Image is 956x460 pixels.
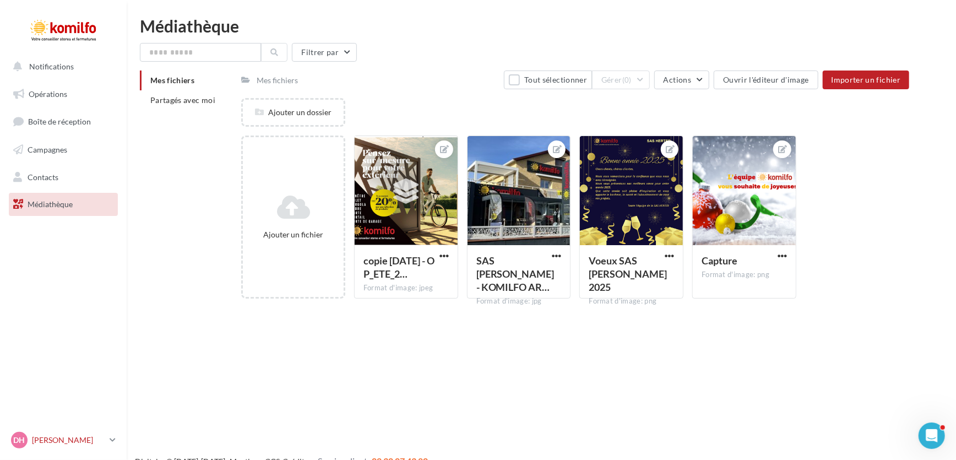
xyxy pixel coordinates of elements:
[29,89,67,99] span: Opérations
[28,199,73,209] span: Médiathèque
[7,110,120,133] a: Boîte de réception
[919,423,945,449] iframe: Intercom live chat
[832,75,901,84] span: Importer un fichier
[243,107,344,118] div: Ajouter un dossier
[7,138,120,161] a: Campagnes
[247,229,339,240] div: Ajouter un fichier
[7,166,120,189] a: Contacts
[150,95,215,105] span: Partagés avec moi
[363,255,434,280] span: copie 16-05-2025 - OP_ETE_2025_Affiche Vitrine_120x80_HD-page-001
[32,435,105,446] p: [PERSON_NAME]
[589,296,674,306] div: Format d'image: png
[589,255,667,293] span: Voeux SAS HERTER 2025
[476,296,562,306] div: Format d'image: jpg
[654,71,709,89] button: Actions
[14,435,25,446] span: DH
[702,255,737,267] span: Capture
[257,75,298,86] div: Mes fichiers
[150,75,194,85] span: Mes fichiers
[592,71,650,89] button: Gérer(0)
[7,83,120,106] a: Opérations
[714,71,818,89] button: Ouvrir l'éditeur d'image
[664,75,691,84] span: Actions
[9,430,118,451] a: DH [PERSON_NAME]
[476,255,555,293] span: SAS HERTER - KOMILFO ARGELES SUR MER
[622,75,632,84] span: (0)
[7,193,120,216] a: Médiathèque
[7,55,116,78] button: Notifications
[363,283,449,293] div: Format d'image: jpeg
[292,43,357,62] button: Filtrer par
[140,18,943,34] div: Médiathèque
[702,270,787,280] div: Format d'image: png
[28,145,67,154] span: Campagnes
[29,62,74,71] span: Notifications
[28,117,91,126] span: Boîte de réception
[504,71,592,89] button: Tout sélectionner
[823,71,910,89] button: Importer un fichier
[28,172,58,181] span: Contacts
